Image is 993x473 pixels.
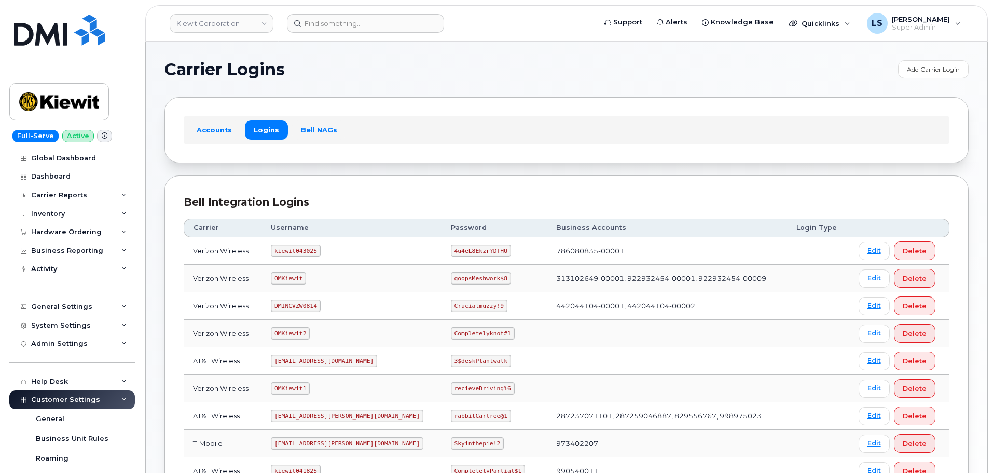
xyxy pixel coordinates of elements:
a: Edit [859,325,890,343]
td: AT&T Wireless [184,402,261,430]
span: Delete [903,384,927,394]
td: 442044104-00001, 442044104-00002 [547,292,787,320]
code: goopsMeshwork$8 [451,272,511,285]
span: Delete [903,329,927,339]
button: Delete [894,296,935,315]
button: Delete [894,269,935,288]
td: Verizon Wireless [184,292,261,320]
a: Edit [859,269,890,288]
code: recieveDriving%6 [451,382,515,395]
td: Verizon Wireless [184,375,261,402]
button: Delete [894,407,935,425]
td: 973402207 [547,430,787,457]
td: AT&T Wireless [184,347,261,375]
code: Crucialmuzzy!9 [451,300,507,312]
code: rabbitCartree@1 [451,410,511,422]
code: OMKiewit2 [271,327,310,340]
td: T-Mobile [184,430,261,457]
div: Bell Integration Logins [184,195,949,210]
th: Password [442,219,547,237]
td: 786080835-00001 [547,237,787,265]
code: 4u4eL8Ekzr?DTHU [451,245,511,257]
a: Edit [859,435,890,453]
td: 313102649-00001, 922932454-00001, 922932454-00009 [547,265,787,292]
th: Carrier [184,219,261,237]
span: Delete [903,439,927,449]
button: Delete [894,352,935,370]
a: Add Carrier Login [898,60,969,78]
button: Delete [894,241,935,260]
td: 287237071101, 287259046887, 829556767, 998975023 [547,402,787,430]
td: Verizon Wireless [184,237,261,265]
a: Edit [859,352,890,370]
code: OMKiewit1 [271,382,310,395]
span: Carrier Logins [164,62,285,77]
code: Skyinthepie!2 [451,437,504,450]
code: Completelyknot#1 [451,327,515,340]
span: Delete [903,301,927,311]
a: Edit [859,407,890,425]
code: 3$deskPlantwalk [451,355,511,367]
a: Bell NAGs [292,120,346,139]
a: Edit [859,297,890,315]
a: Edit [859,242,890,260]
th: Business Accounts [547,219,787,237]
span: Delete [903,356,927,366]
span: Delete [903,274,927,283]
code: [EMAIL_ADDRESS][DOMAIN_NAME] [271,355,377,367]
span: Delete [903,411,927,421]
button: Delete [894,324,935,343]
th: Login Type [787,219,849,237]
button: Delete [894,379,935,398]
span: Delete [903,246,927,256]
td: Verizon Wireless [184,320,261,347]
code: DMINCVZW0814 [271,300,320,312]
td: Verizon Wireless [184,265,261,292]
code: kiewit043025 [271,245,320,257]
th: Username [261,219,442,237]
button: Delete [894,434,935,453]
code: [EMAIL_ADDRESS][PERSON_NAME][DOMAIN_NAME] [271,437,423,450]
a: Logins [245,120,288,139]
a: Edit [859,380,890,398]
code: OMKiewit [271,272,306,285]
a: Accounts [188,120,241,139]
code: [EMAIL_ADDRESS][PERSON_NAME][DOMAIN_NAME] [271,410,423,422]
